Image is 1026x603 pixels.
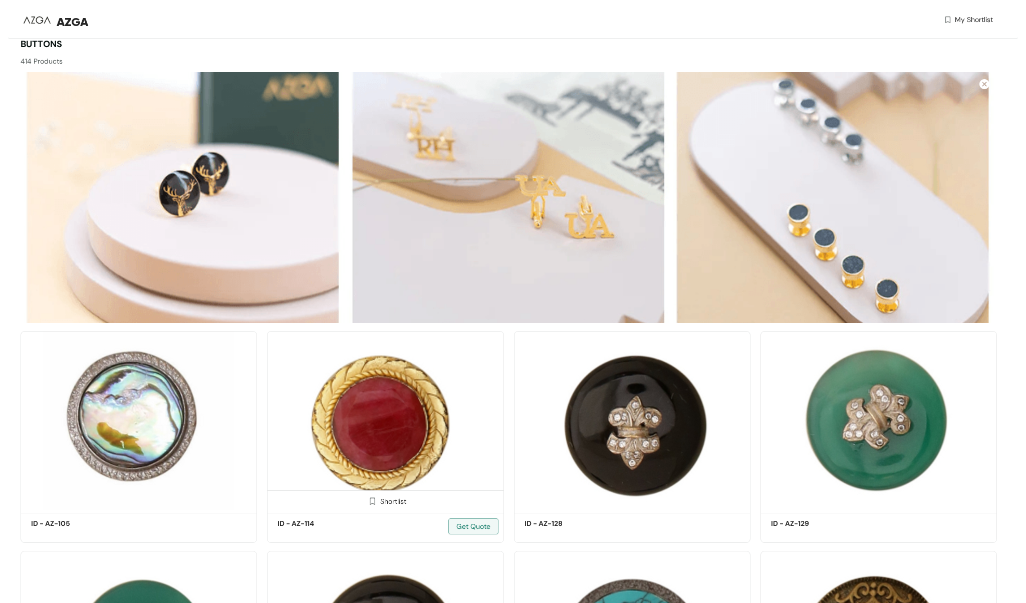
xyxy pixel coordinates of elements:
[760,331,997,510] img: a4ca9ebd-031d-4b82-97ab-c86b7b5ef086
[21,38,62,50] span: BUTTONS
[456,521,490,532] span: Get Quote
[514,331,750,510] img: b7b73605-3aec-4f64-a93a-8e262c4973f5
[21,4,53,37] img: Buyer Portal
[979,79,989,89] img: Close
[267,331,503,510] img: 1c3ba85a-ac33-47d1-8c64-42d22d1b8422
[364,496,406,505] div: Shortlist
[21,72,997,323] img: eb927c0e-9d59-40fd-b12b-e969a94f7c70
[368,496,377,506] img: Shortlist
[21,51,509,67] div: 414 Products
[943,15,952,25] img: wishlist
[525,518,610,529] h5: ID - AZ-128
[21,331,257,510] img: c20b502f-5a16-4af5-9b70-ab3803b57f4d
[31,518,116,529] h5: ID - AZ-105
[278,518,363,529] h5: ID - AZ-114
[771,518,856,529] h5: ID - AZ-129
[448,518,498,534] button: Get Quote
[57,13,88,31] span: AZGA
[955,15,993,25] span: My Shortlist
